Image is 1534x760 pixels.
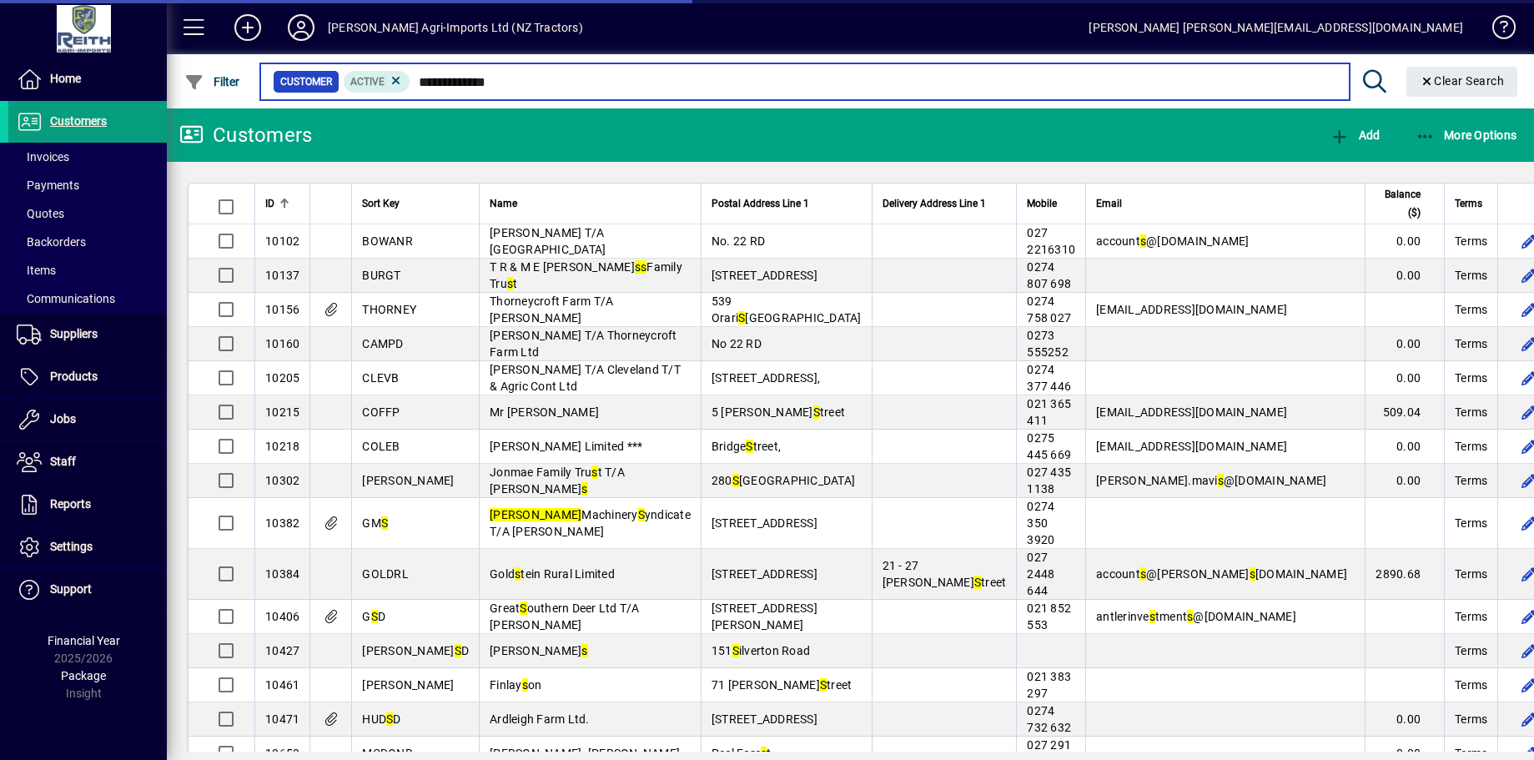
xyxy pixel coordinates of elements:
span: 0273 555252 [1027,329,1069,359]
span: Thorneycroft Farm T/A [PERSON_NAME] [490,294,613,325]
span: 027 435 1138 [1027,466,1071,496]
button: Add [1325,120,1384,150]
span: Email [1096,194,1122,213]
span: Terms [1455,335,1487,352]
td: 0.00 [1365,224,1444,259]
span: 027 2448 644 [1027,551,1054,597]
span: Terms [1455,267,1487,284]
span: Delivery Address Line 1 [883,194,986,213]
em: s [1140,234,1146,248]
span: Suppliers [50,327,98,340]
em: s [1187,610,1193,623]
span: Terms [1455,301,1487,318]
span: Terms [1455,677,1487,693]
span: 10406 [265,610,299,623]
span: CAMPD [362,337,403,350]
span: MCDONB [362,747,413,760]
em: s [635,260,641,274]
a: Invoices [8,143,167,171]
a: Backorders [8,228,167,256]
span: ID [265,194,274,213]
span: 0275 445 669 [1027,431,1071,461]
span: Filter [184,75,240,88]
div: Mobile [1027,194,1075,213]
span: 0274 377 446 [1027,363,1071,393]
span: Sort Key [362,194,400,213]
button: More Options [1411,120,1521,150]
em: S [386,712,393,726]
span: [EMAIL_ADDRESS][DOMAIN_NAME] [1096,303,1287,316]
span: Home [50,72,81,85]
span: [STREET_ADDRESS] [712,269,817,282]
span: More Options [1416,128,1517,142]
em: S [638,508,645,521]
span: Ardleigh Farm Ltd. [490,712,590,726]
span: Terms [1455,515,1487,531]
em: s [515,567,521,581]
span: Terms [1455,194,1482,213]
em: s [581,482,587,496]
span: 71 [PERSON_NAME] treet [712,678,853,692]
span: [PERSON_NAME].mavi @[DOMAIN_NAME] [1096,474,1326,487]
span: [STREET_ADDRESS] [712,516,817,530]
em: S [732,644,739,657]
em: S [371,610,378,623]
em: s [591,466,597,479]
span: Quotes [17,207,64,220]
span: Items [17,264,56,277]
a: Communications [8,284,167,313]
span: Terms [1455,566,1487,582]
div: [PERSON_NAME] [PERSON_NAME][EMAIL_ADDRESS][DOMAIN_NAME] [1089,14,1463,41]
em: s [1218,474,1224,487]
span: Communications [17,292,115,305]
span: 10137 [265,269,299,282]
button: Filter [180,67,244,97]
span: Products [50,370,98,383]
span: 027 2216310 [1027,226,1075,256]
span: HUD D [362,712,400,726]
a: Quotes [8,199,167,228]
span: 0274 758 027 [1027,294,1071,325]
span: Finlay on [490,678,541,692]
em: S [732,474,739,487]
span: 0274 807 698 [1027,260,1071,290]
em: s [522,678,528,692]
span: BURGT [362,269,400,282]
em: S [381,516,388,530]
span: 10653 [265,747,299,760]
span: COLEB [362,440,400,453]
span: 10471 [265,712,299,726]
span: 10461 [265,678,299,692]
span: 10215 [265,405,299,419]
span: Machinery yndicate T/A [PERSON_NAME] [490,508,691,538]
a: Jobs [8,399,167,440]
span: COFFP [362,405,400,419]
span: 10427 [265,644,299,657]
span: G D [362,610,385,623]
em: s [1250,567,1255,581]
span: [PERSON_NAME] [362,678,454,692]
div: Email [1096,194,1355,213]
em: S [746,440,752,453]
span: 021 383 297 [1027,670,1071,700]
span: Terms [1455,711,1487,727]
span: 151 ilverton Road [712,644,810,657]
span: 10102 [265,234,299,248]
span: Terms [1455,438,1487,455]
div: Name [490,194,691,213]
span: [PERSON_NAME] D [362,644,469,657]
a: Products [8,356,167,398]
em: s [507,277,513,290]
span: T R & M E [PERSON_NAME] Family Tru t [490,260,682,290]
span: Peel Fore t [712,747,772,760]
span: antlerinve tment @[DOMAIN_NAME] [1096,610,1296,623]
span: 10218 [265,440,299,453]
span: Terms [1455,233,1487,249]
span: Invoices [17,150,69,164]
span: Balance ($) [1376,185,1421,222]
a: Support [8,569,167,611]
em: S [974,576,981,589]
span: [PERSON_NAME] Limited *** [490,440,642,453]
em: S [520,601,526,615]
span: 10382 [265,516,299,530]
